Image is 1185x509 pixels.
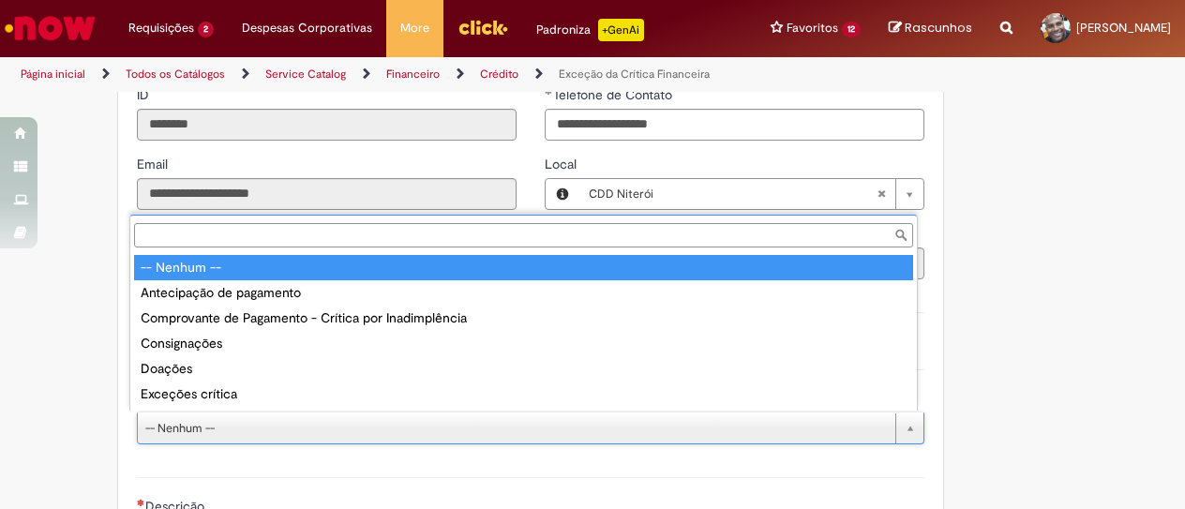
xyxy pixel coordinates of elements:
div: Consignações [134,331,913,356]
div: Antecipação de pagamento [134,280,913,306]
div: Exceções crítica [134,382,913,407]
div: -- Nenhum -- [134,255,913,280]
div: Doações [134,356,913,382]
div: Comprovante de Pagamento - Crítica por Inadimplência [134,306,913,331]
ul: Motivo [130,251,917,411]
